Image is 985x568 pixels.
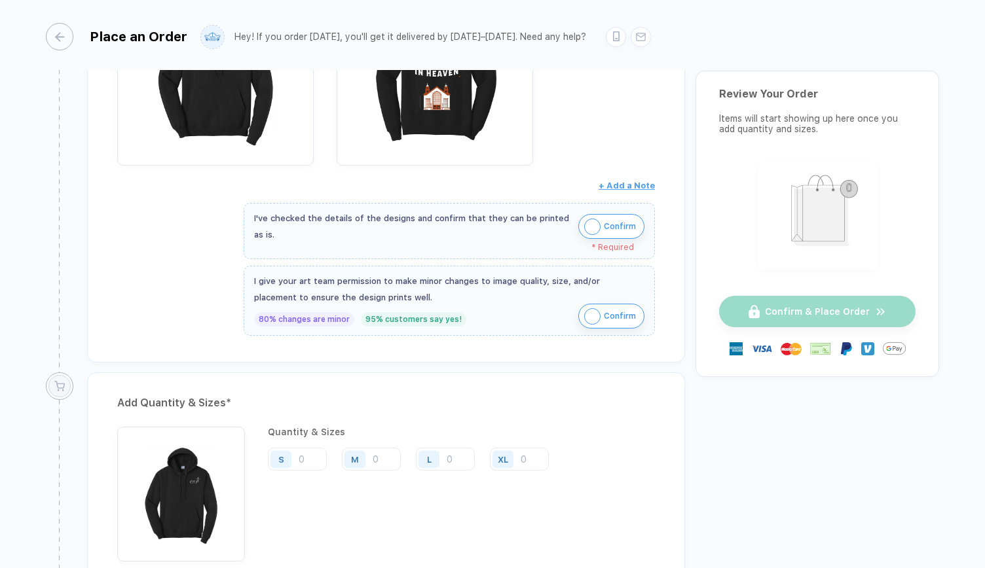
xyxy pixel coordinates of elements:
span: Confirm [604,306,636,327]
div: Place an Order [90,29,187,44]
div: 80% changes are minor [254,312,354,327]
img: user profile [201,26,224,48]
img: visa [751,338,772,359]
img: Venmo [861,342,874,355]
img: shopping_bag.png [764,166,872,261]
div: Review Your Order [719,88,916,100]
div: I give your art team permission to make minor changes to image quality, size, and/or placement to... [254,273,644,306]
div: Add Quantity & Sizes [117,393,655,414]
div: Hey! If you order [DATE], you'll get it delivered by [DATE]–[DATE]. Need any help? [234,31,586,43]
div: L [427,454,432,464]
div: S [278,454,284,464]
img: icon [584,219,601,235]
div: I've checked the details of the designs and confirm that they can be printed as is. [254,210,572,243]
span: + Add a Note [599,181,655,190]
span: Confirm [604,216,636,237]
img: icon [584,308,601,325]
img: express [730,342,743,355]
button: iconConfirm [578,304,644,328]
img: Paypal [840,342,853,355]
img: master-card [781,338,802,359]
img: GPay [883,337,906,360]
div: Quantity & Sizes [268,427,559,437]
button: iconConfirm [578,214,644,239]
img: cheque [810,342,831,355]
div: 95% customers say yes! [361,312,466,327]
div: Items will start showing up here once you add quantity and sizes. [719,113,916,134]
div: XL [498,454,508,464]
button: + Add a Note [599,175,655,196]
div: * Required [254,243,634,252]
div: M [351,454,359,464]
img: e1a39bc7-3353-4bca-87e6-af01d7981d1f_nt_front_1757618715618.jpg [124,433,238,548]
